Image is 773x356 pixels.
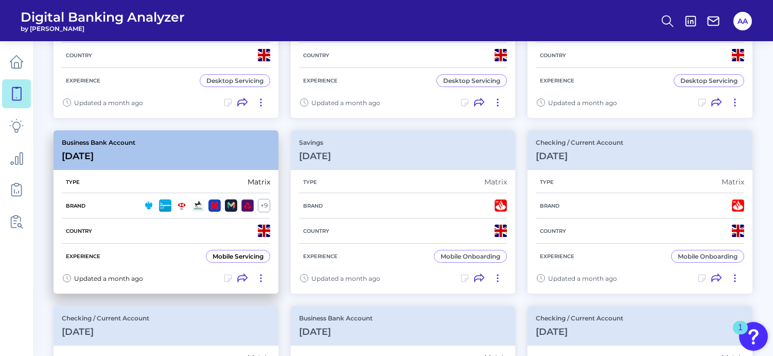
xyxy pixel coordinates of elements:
[62,253,104,260] h5: Experience
[443,77,500,84] div: Desktop Servicing
[62,52,96,59] h5: Country
[299,326,373,337] h3: [DATE]
[536,326,623,337] h3: [DATE]
[291,130,516,294] a: Savings[DATE]TypeMatrixBrandCountryExperienceMobile OnboardingUpdated a month ago
[299,253,342,260] h5: Experience
[299,228,333,234] h5: Country
[62,326,149,337] h3: [DATE]
[299,179,321,185] h5: Type
[536,314,623,322] p: Checking / Current Account
[484,177,507,187] div: Matrix
[680,77,737,84] div: Desktop Servicing
[62,77,104,84] h5: Experience
[536,150,623,162] h3: [DATE]
[311,275,380,282] span: Updated a month ago
[62,228,96,234] h5: Country
[536,52,570,59] h5: Country
[62,150,135,162] h3: [DATE]
[299,314,373,322] p: Business Bank Account
[206,77,263,84] div: Desktop Servicing
[62,179,84,185] h5: Type
[62,139,135,146] p: Business Bank Account
[74,99,143,107] span: Updated a month ago
[258,199,270,212] div: + 9
[441,252,500,260] div: Mobile Onboarding
[299,139,331,146] p: Savings
[733,12,752,30] button: AA
[299,202,327,209] h5: Brand
[74,275,143,282] span: Updated a month ago
[311,99,380,107] span: Updated a month ago
[21,9,185,25] span: Digital Banking Analyzer
[536,202,564,209] h5: Brand
[739,322,768,351] button: Open Resource Center, 1 new notification
[62,314,149,322] p: Checking / Current Account
[722,177,744,187] div: Matrix
[528,130,752,294] a: Checking / Current Account[DATE]TypeMatrixBrandCountryExperienceMobile OnboardingUpdated a month ago
[299,52,333,59] h5: Country
[62,202,90,209] h5: Brand
[54,130,278,294] a: Business Bank Account[DATE]TypeMatrixBrand+9CountryExperienceMobile ServicingUpdated a month ago
[299,77,342,84] h5: Experience
[536,139,623,146] p: Checking / Current Account
[738,328,743,341] div: 1
[21,25,185,32] span: by [PERSON_NAME]
[536,179,558,185] h5: Type
[548,275,617,282] span: Updated a month ago
[536,77,578,84] h5: Experience
[536,253,578,260] h5: Experience
[213,252,263,260] div: Mobile Servicing
[248,177,270,187] div: Matrix
[536,228,570,234] h5: Country
[299,150,331,162] h3: [DATE]
[548,99,617,107] span: Updated a month ago
[678,252,737,260] div: Mobile Onboarding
